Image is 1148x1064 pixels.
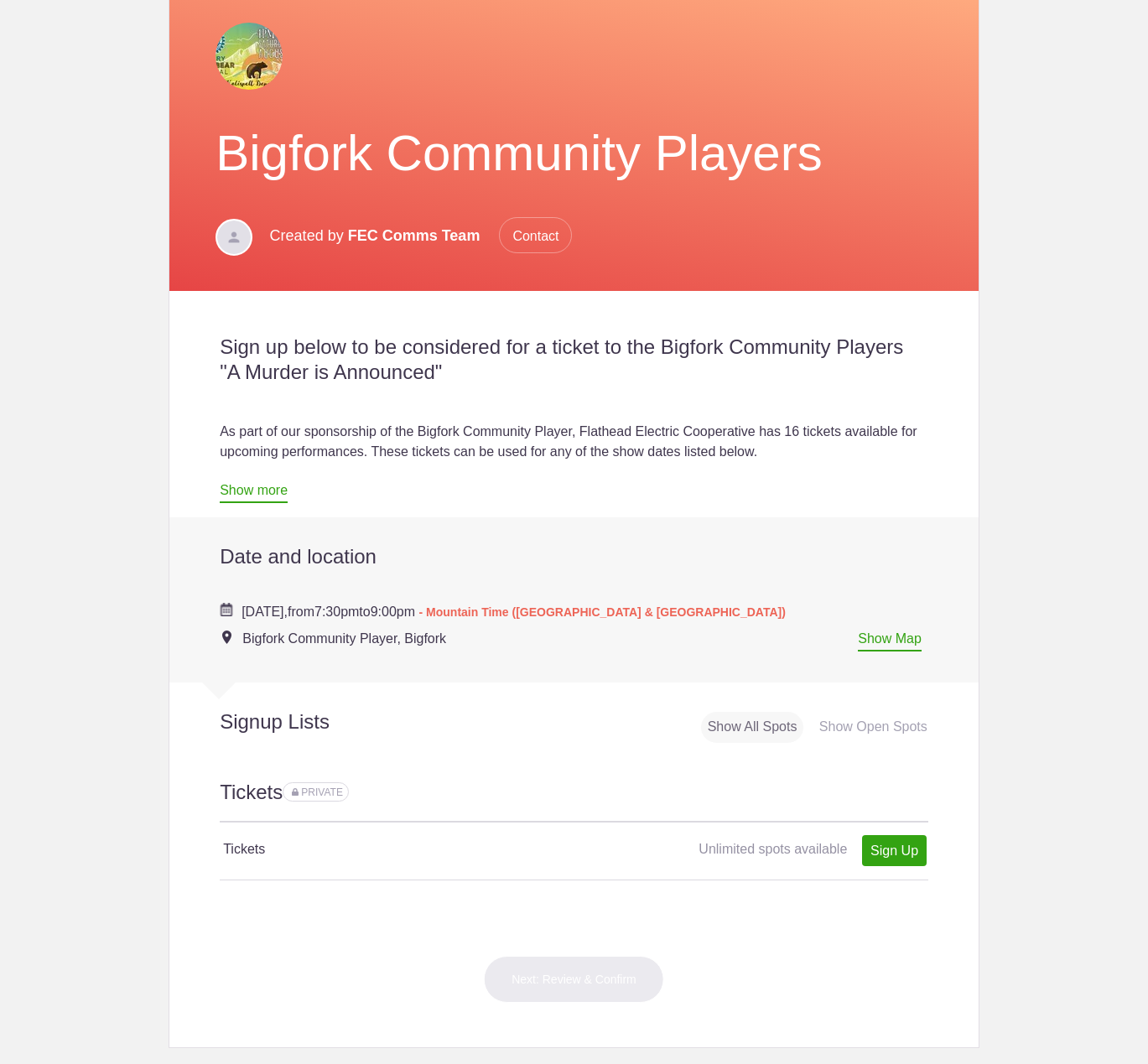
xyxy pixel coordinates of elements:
img: Lock [292,788,299,796]
a: Sign Up [862,835,927,866]
div: Show All Spots [701,712,804,743]
h4: Tickets [223,839,574,859]
p: Created by [270,217,572,254]
img: Great bear [216,23,283,90]
span: FEC Comms Team [348,227,480,244]
h2: Signup Lists [169,709,439,734]
span: 7:30pm [314,605,359,619]
img: Davatar [216,219,252,256]
span: from to [242,605,786,619]
h2: Date and location [220,544,928,569]
span: Unlimited spots available [699,842,847,856]
div: As part of our sponsorship of the Bigfork Community Player, Flathead Electric Cooperative has 16 ... [220,422,928,462]
span: Contact [499,217,571,253]
h2: Tickets [220,778,928,823]
span: - Mountain Time ([GEOGRAPHIC_DATA] & [GEOGRAPHIC_DATA]) [419,605,786,619]
span: Bigfork Community Player, Bigfork [242,631,446,646]
h1: Bigfork Community Players [216,123,932,184]
span: Sign ups for this sign up list are private. Your sign up will be visible only to you and the even... [292,786,343,798]
span: [DATE], [242,605,288,619]
a: Show more [220,483,288,503]
img: Cal purple [220,603,233,616]
button: Next: Review & Confirm [484,956,664,1003]
div: Show Open Spots [813,712,934,743]
a: Show Map [858,631,922,651]
span: 9:00pm [371,605,415,619]
h2: Sign up below to be considered for a ticket to the Bigfork Community Players "A Murder is Announced" [220,335,928,385]
span: PRIVATE [301,786,343,798]
img: Event location [222,631,231,644]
